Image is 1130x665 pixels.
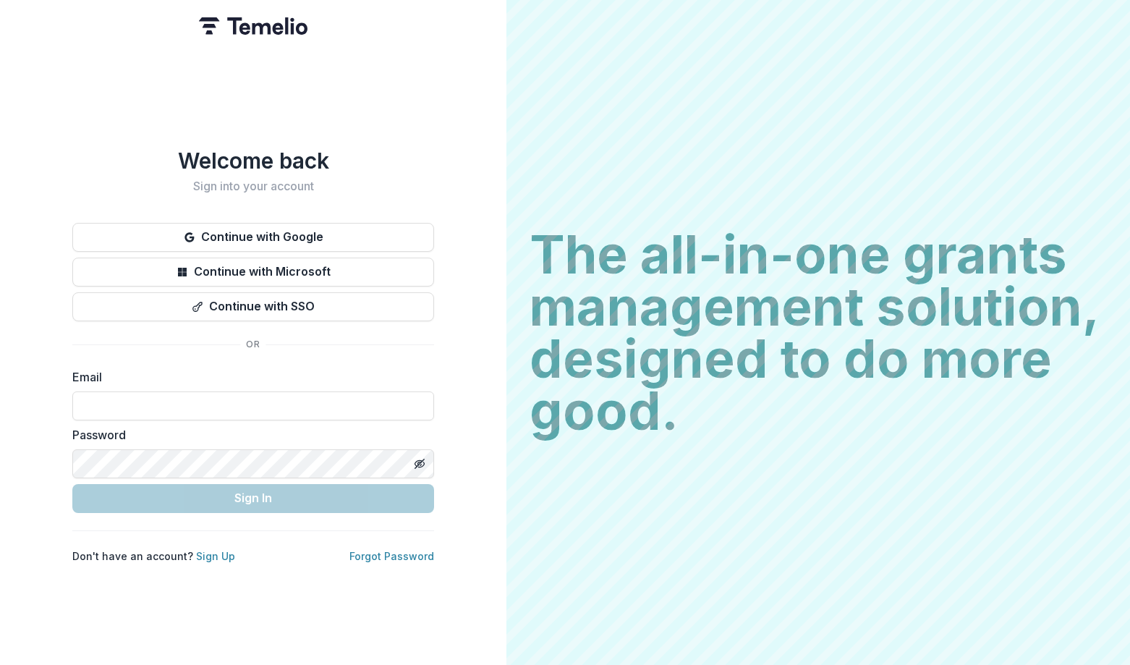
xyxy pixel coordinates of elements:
[72,292,434,321] button: Continue with SSO
[72,148,434,174] h1: Welcome back
[196,550,235,562] a: Sign Up
[72,548,235,564] p: Don't have an account?
[408,452,431,475] button: Toggle password visibility
[72,258,434,287] button: Continue with Microsoft
[72,223,434,252] button: Continue with Google
[199,17,307,35] img: Temelio
[72,484,434,513] button: Sign In
[349,550,434,562] a: Forgot Password
[72,179,434,193] h2: Sign into your account
[72,426,425,444] label: Password
[72,368,425,386] label: Email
